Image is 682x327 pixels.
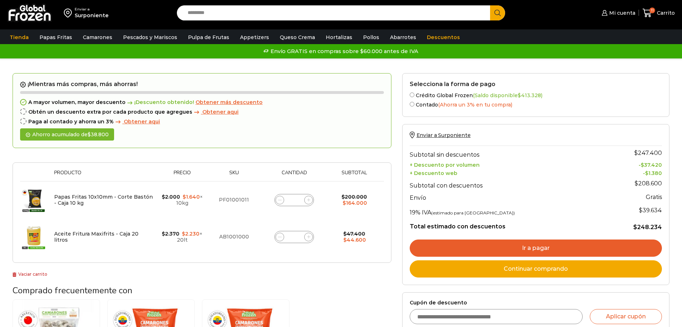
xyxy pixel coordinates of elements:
[410,218,602,231] th: Total estimado con descuentos
[342,194,345,200] span: $
[473,92,542,99] span: (Saldo disponible )
[157,218,208,255] td: × 20lt
[639,207,643,214] span: $
[162,194,165,200] span: $
[490,5,505,20] button: Search button
[20,109,384,115] div: Obtén un descuento extra por cada producto que agregues
[410,93,414,97] input: Crédito Global Frozen(Saldo disponible$413.328)
[633,224,637,231] span: $
[410,176,602,191] th: Subtotal con descuentos
[359,30,383,44] a: Pollos
[79,30,116,44] a: Camarones
[162,194,180,200] bdi: 2.000
[646,194,662,200] strong: Gratis
[88,131,109,138] bdi: 38.800
[410,300,662,306] label: Cupón de descuento
[20,99,384,105] div: A mayor volumen, mayor descuento
[410,203,602,218] th: 19% IVA
[600,6,635,20] a: Mi cuenta
[182,231,199,237] bdi: 2.230
[386,30,420,44] a: Abarrotes
[54,231,138,243] a: Aceite Fritura Maxifrits - Caja 20 litros
[634,150,638,156] span: $
[236,30,273,44] a: Appetizers
[410,91,662,99] label: Crédito Global Frozen
[641,162,644,168] span: $
[289,232,299,242] input: Product quantity
[410,102,414,106] input: Contado(Ahorra un 3% en tu compra)
[343,200,346,206] span: $
[417,132,471,138] span: Enviar a Surponiente
[208,181,260,219] td: PF01001011
[641,162,662,168] bdi: 37.420
[328,170,380,181] th: Subtotal
[590,309,662,324] button: Aplicar cupón
[20,119,384,125] div: Paga al contado y ahorra un 3%
[289,195,299,205] input: Product quantity
[157,170,208,181] th: Precio
[635,180,638,187] span: $
[184,30,233,44] a: Pulpa de Frutas
[518,92,541,99] bdi: 413.328
[114,119,160,125] a: Obtener aqui
[343,200,367,206] bdi: 164.000
[75,12,109,19] div: Surponiente
[607,9,635,16] span: Mi cuenta
[410,146,602,160] th: Subtotal sin descuentos
[126,99,194,105] span: ¡Descuento obtenido!
[183,194,200,200] bdi: 1.640
[410,100,662,108] label: Contado
[635,180,662,187] bdi: 208.600
[343,237,366,243] bdi: 44.600
[183,194,186,200] span: $
[639,207,662,214] span: 39.634
[20,81,384,88] h2: ¡Mientras más compras, más ahorras!
[410,240,662,257] a: Ir a pagar
[182,231,185,237] span: $
[518,92,521,99] span: $
[64,7,75,19] img: address-field-icon.svg
[192,109,239,115] a: Obtener aqui
[124,118,160,125] span: Obtener aqui
[431,210,515,215] small: (estimado para [GEOGRAPHIC_DATA])
[410,132,471,138] a: Enviar a Surponiente
[88,131,91,138] span: $
[202,109,239,115] span: Obtener aqui
[634,150,662,156] bdi: 247.400
[162,231,165,237] span: $
[162,231,179,237] bdi: 2.370
[51,170,157,181] th: Producto
[75,7,109,12] div: Enviar a
[655,9,675,16] span: Carrito
[602,168,662,176] td: -
[36,30,76,44] a: Papas Fritas
[602,160,662,168] td: -
[322,30,356,44] a: Hortalizas
[6,30,32,44] a: Tienda
[343,237,347,243] span: $
[343,231,347,237] span: $
[342,194,367,200] bdi: 200.000
[276,30,319,44] a: Queso Crema
[119,30,181,44] a: Pescados y Mariscos
[645,170,648,176] span: $
[343,231,365,237] bdi: 47.400
[410,260,662,278] a: Continuar comprando
[633,224,662,231] bdi: 248.234
[196,99,263,105] a: Obtener más descuento
[645,170,662,176] bdi: 1.380
[54,194,153,206] a: Papas Fritas 10x10mm - Corte Bastón - Caja 10 kg
[410,160,602,168] th: + Descuento por volumen
[438,101,512,108] span: (Ahorra un 3% en tu compra)
[423,30,464,44] a: Descuentos
[410,191,602,203] th: Envío
[260,170,328,181] th: Cantidad
[13,271,47,277] a: Vaciar carrito
[643,5,675,22] a: 11 Carrito
[157,181,208,219] td: × 10kg
[649,8,655,13] span: 11
[13,285,132,296] span: Comprado frecuentemente con
[208,170,260,181] th: Sku
[410,168,602,176] th: + Descuento web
